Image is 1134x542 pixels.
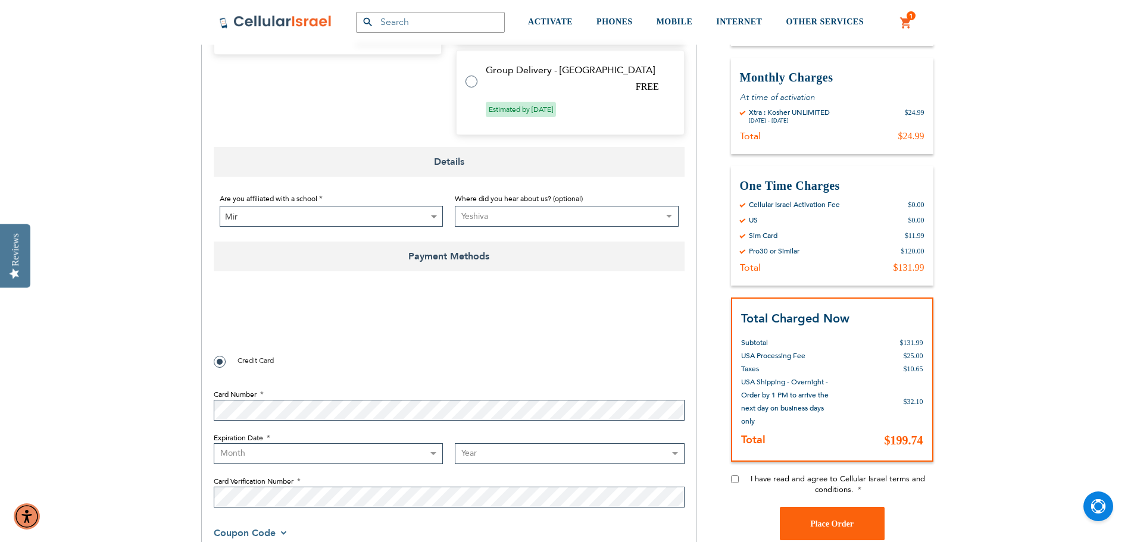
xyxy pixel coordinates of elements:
div: Cellular Israel Activation Fee [749,199,840,209]
span: OTHER SERVICES [786,17,864,26]
span: USA Shipping - Overnight - Order by 1 PM to arrive the next day on business days only [741,377,829,426]
div: US [749,215,758,224]
td: Group Delivery - [GEOGRAPHIC_DATA] [486,65,670,76]
button: Place Order [780,507,885,540]
span: INTERNET [716,17,762,26]
div: $24.99 [898,130,924,142]
span: Mir [220,206,443,227]
p: At time of activation [740,91,924,102]
span: Place Order [810,519,854,528]
a: 1 [899,16,913,30]
div: Reviews [10,233,21,266]
span: $10.65 [904,365,923,373]
span: Details [214,147,685,177]
h3: One Time Charges [740,177,924,193]
div: Sim Card [749,230,777,240]
span: $25.00 [904,352,923,360]
span: PHONES [596,17,633,26]
strong: Total Charged Now [741,310,849,326]
input: Search [356,12,505,33]
img: Cellular Israel Logo [219,15,332,29]
span: Estimated by [DATE] [486,102,556,117]
span: Credit Card [238,356,274,365]
span: 1 [909,11,913,21]
span: $32.10 [904,397,923,406]
span: Mir [220,206,443,227]
div: $0.00 [908,199,924,209]
iframe: reCAPTCHA [214,298,395,344]
th: Taxes [741,362,834,375]
div: $24.99 [905,107,924,124]
div: $131.99 [894,261,924,273]
div: $11.99 [905,230,924,240]
span: USA Processing Fee [741,351,805,361]
span: Where did you hear about us? (optional) [455,194,583,203]
div: Accessibility Menu [14,503,40,530]
span: Payment Methods [214,242,685,271]
span: Expiration Date [214,433,263,443]
span: $199.74 [885,434,923,447]
div: Pro30 or Similar [749,246,799,255]
div: Total [740,130,761,142]
span: $131.99 [900,339,923,347]
th: Subtotal [741,327,834,349]
span: MOBILE [657,17,693,26]
span: I have read and agree to Cellular Israel terms and conditions. [751,474,925,495]
div: Xtra : Kosher UNLIMITED [749,107,830,117]
div: [DATE] - [DATE] [749,117,830,124]
span: Coupon Code [214,527,276,540]
strong: Total [741,433,766,447]
div: $0.00 [908,215,924,224]
span: Are you affiliated with a school [220,194,317,203]
span: FREE [636,82,659,92]
span: Card Verification Number [214,477,293,486]
div: $120.00 [901,246,924,255]
span: Card Number [214,390,257,399]
span: ACTIVATE [528,17,573,26]
h3: Monthly Charges [740,69,924,85]
div: Total [740,261,761,273]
